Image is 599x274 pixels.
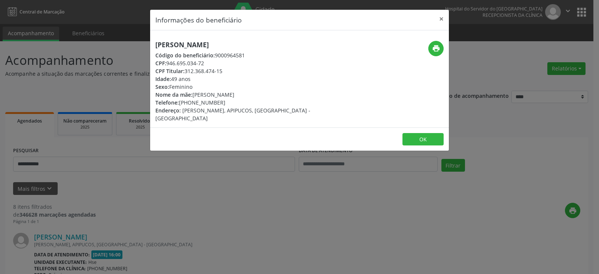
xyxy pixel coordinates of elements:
span: CPF Titular: [155,67,185,75]
h5: [PERSON_NAME] [155,41,344,49]
span: Idade: [155,75,171,82]
span: Código do beneficiário: [155,52,215,59]
span: Telefone: [155,99,179,106]
button: print [428,41,444,56]
div: [PERSON_NAME] [155,91,344,99]
button: Close [434,10,449,28]
div: 49 anos [155,75,344,83]
span: CPF: [155,60,166,67]
div: [PHONE_NUMBER] [155,99,344,106]
div: 9000964581 [155,51,344,59]
div: 312.368.474-15 [155,67,344,75]
i: print [432,44,440,52]
span: Nome da mãe: [155,91,192,98]
span: Sexo: [155,83,169,90]
div: 946.695.034-72 [155,59,344,67]
div: Feminino [155,83,344,91]
h5: Informações do beneficiário [155,15,242,25]
button: OK [402,133,444,146]
span: [PERSON_NAME], APIPUCOS, [GEOGRAPHIC_DATA] - [GEOGRAPHIC_DATA] [155,107,310,122]
span: Endereço: [155,107,181,114]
